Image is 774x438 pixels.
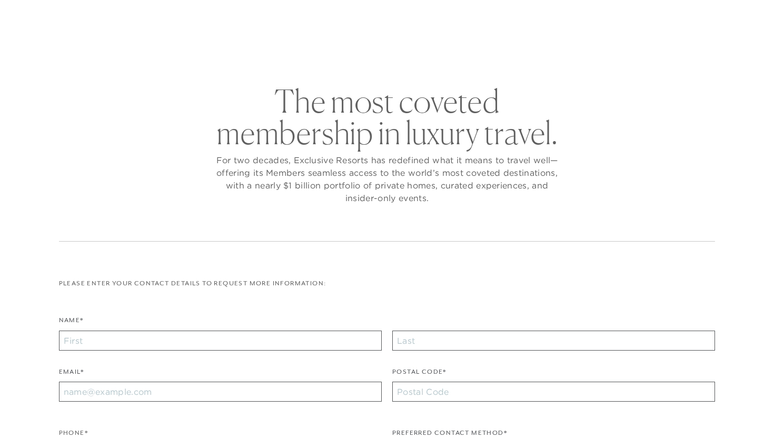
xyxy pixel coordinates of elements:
[59,315,84,331] label: Name*
[33,12,78,21] a: Get Started
[662,12,714,21] a: Member Login
[392,382,715,402] input: Postal Code
[392,331,715,351] input: Last
[59,278,716,288] p: Please enter your contact details to request more information:
[266,34,346,64] a: The Collection
[362,34,428,64] a: Membership
[392,367,446,382] label: Postal Code*
[59,331,382,351] input: First
[59,428,382,438] div: Phone*
[443,34,508,64] a: Community
[213,85,561,148] h2: The most coveted membership in luxury travel.
[59,382,382,402] input: name@example.com
[213,154,561,204] p: For two decades, Exclusive Resorts has redefined what it means to travel well—offering its Member...
[59,367,84,382] label: Email*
